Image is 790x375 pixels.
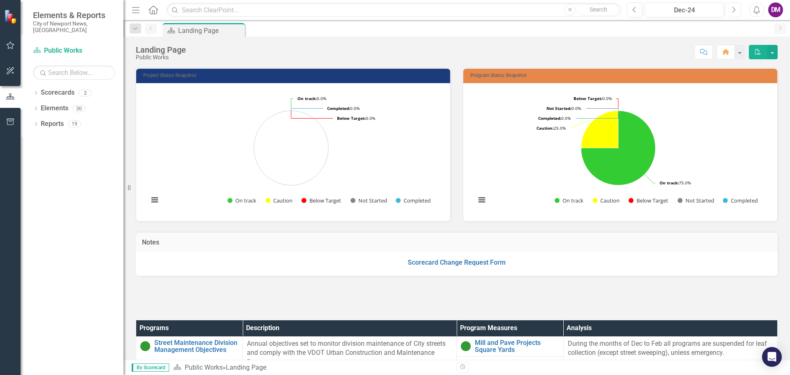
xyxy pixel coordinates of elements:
tspan: Completed: [538,115,561,121]
tspan: Below Target: [337,115,366,121]
td: Double-Click to Edit Right Click for Context Menu [457,336,563,356]
tspan: On track: [660,180,679,186]
button: Show Completed [723,197,758,204]
div: Chart. Highcharts interactive chart. [472,89,769,213]
text: 0.0% [546,105,581,111]
svg: Interactive chart [144,89,438,213]
button: Show Below Target [302,197,342,204]
small: City of Newport News, [GEOGRAPHIC_DATA] [33,20,115,34]
button: Show Caution [592,197,620,204]
span: Elements & Reports [33,10,115,20]
div: Open Intercom Messenger [762,347,782,367]
h3: Project Status Snapshot [143,73,446,78]
button: Show Caution [265,197,293,204]
button: DM [768,2,783,17]
button: Show Below Target [629,197,669,204]
text: 0.0% [337,115,375,121]
div: Landing Page [178,26,243,36]
span: Search [590,6,607,13]
a: Elements [41,104,68,113]
tspan: Below Target: [574,95,602,101]
tspan: Not Started: [546,105,572,111]
img: On Target [140,341,150,351]
a: Scorecards [41,88,74,98]
text: 0.0% [327,105,360,111]
span: By Scorecard [132,363,169,372]
div: Public Works [136,54,186,61]
a: Mill and Pave Projects Square Yards [475,339,559,354]
text: 0.0% [574,95,612,101]
p: During the months of Dec to Feb all programs are suspended for leaf collection (except street swe... [568,339,773,358]
button: Show Not Started [678,197,714,204]
button: Show Completed [396,197,431,204]
path: On track, 3. [581,111,655,185]
div: Landing Page [136,45,186,54]
div: 2 [79,89,92,96]
input: Search ClearPoint... [167,3,621,17]
h3: Notes [142,239,771,246]
button: Show On track [555,197,583,204]
a: Public Works [33,46,115,56]
div: Dec-24 [648,5,721,15]
a: Curb and Gutter Replacement [475,359,559,373]
text: 0.0% [538,115,571,121]
div: Chart. Highcharts interactive chart. [144,89,442,213]
button: Show On track [228,197,256,204]
div: 30 [72,105,86,112]
h3: Program Status Snapshot [470,73,773,78]
div: 19 [68,121,81,128]
div: » [173,363,451,373]
text: 75.0% [660,180,691,186]
img: On Target [461,341,471,351]
tspan: On track: [297,95,317,101]
tspan: Completed: [327,105,350,111]
a: Public Works [185,363,223,371]
button: View chart menu, Chart [476,194,488,206]
a: Reports [41,119,64,129]
div: Landing Page [226,363,266,371]
text: Not Started [685,197,714,204]
text: 25.0% [537,125,566,131]
tspan: Caution: [537,125,554,131]
text: Not Started [358,197,387,204]
button: Search [578,4,619,16]
svg: Interactive chart [472,89,765,213]
button: Show Not Started [351,197,387,204]
a: Scorecard Change Request Form [408,259,506,266]
text: 0.0% [297,95,326,101]
button: View chart menu, Chart [149,194,160,206]
button: Dec-24 [645,2,724,17]
path: Caution, 1. [581,111,618,148]
a: Street Maintenance Division Management Objectives [154,339,238,354]
input: Search Below... [33,65,115,80]
img: ClearPoint Strategy [4,9,19,24]
span: Annual objectives set to monitor division maintenance of City streets and comply with the VDOT Ur... [247,340,446,366]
